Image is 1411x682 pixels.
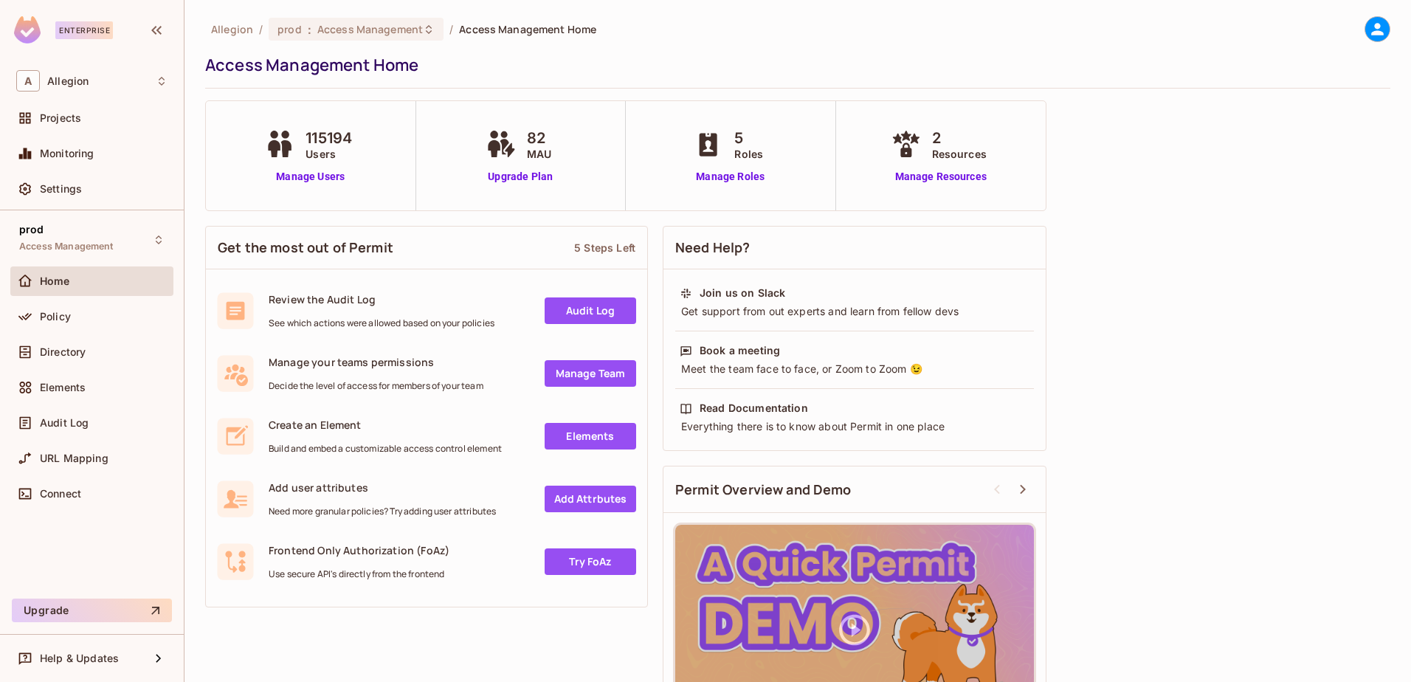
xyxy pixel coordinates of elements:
[40,488,81,500] span: Connect
[932,146,987,162] span: Resources
[269,292,494,306] span: Review the Audit Log
[19,241,114,252] span: Access Management
[700,401,808,416] div: Read Documentation
[700,286,785,300] div: Join us on Slack
[545,548,636,575] a: Try FoAz
[545,486,636,512] a: Add Attrbutes
[40,112,81,124] span: Projects
[40,452,108,464] span: URL Mapping
[47,75,89,87] span: Workspace: Allegion
[40,148,94,159] span: Monitoring
[449,22,453,36] li: /
[307,24,312,35] span: :
[680,362,1029,376] div: Meet the team face to face, or Zoom to Zoom 😉
[19,224,44,235] span: prod
[306,146,352,162] span: Users
[269,317,494,329] span: See which actions were allowed based on your policies
[277,22,302,36] span: prod
[675,480,852,499] span: Permit Overview and Demo
[269,355,483,369] span: Manage your teams permissions
[680,304,1029,319] div: Get support from out experts and learn from fellow devs
[459,22,596,36] span: Access Management Home
[317,22,423,36] span: Access Management
[734,127,763,149] span: 5
[527,127,551,149] span: 82
[700,343,780,358] div: Book a meeting
[218,238,393,257] span: Get the most out of Permit
[932,127,987,149] span: 2
[55,21,113,39] div: Enterprise
[269,418,502,432] span: Create an Element
[306,127,352,149] span: 115194
[269,506,496,517] span: Need more granular policies? Try adding user attributes
[40,183,82,195] span: Settings
[40,311,71,323] span: Policy
[269,568,449,580] span: Use secure API's directly from the frontend
[211,22,253,36] span: the active workspace
[483,169,559,185] a: Upgrade Plan
[545,360,636,387] a: Manage Team
[269,480,496,495] span: Add user attributes
[259,22,263,36] li: /
[14,16,41,44] img: SReyMgAAAABJRU5ErkJggg==
[269,380,483,392] span: Decide the level of access for members of your team
[690,169,770,185] a: Manage Roles
[574,241,635,255] div: 5 Steps Left
[40,275,70,287] span: Home
[545,423,636,449] a: Elements
[261,169,359,185] a: Manage Users
[680,419,1029,434] div: Everything there is to know about Permit in one place
[40,346,86,358] span: Directory
[269,443,502,455] span: Build and embed a customizable access control element
[527,146,551,162] span: MAU
[40,652,119,664] span: Help & Updates
[16,70,40,92] span: A
[675,238,751,257] span: Need Help?
[734,146,763,162] span: Roles
[205,54,1383,76] div: Access Management Home
[40,417,89,429] span: Audit Log
[888,169,994,185] a: Manage Resources
[40,382,86,393] span: Elements
[545,297,636,324] a: Audit Log
[269,543,449,557] span: Frontend Only Authorization (FoAz)
[12,599,172,622] button: Upgrade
